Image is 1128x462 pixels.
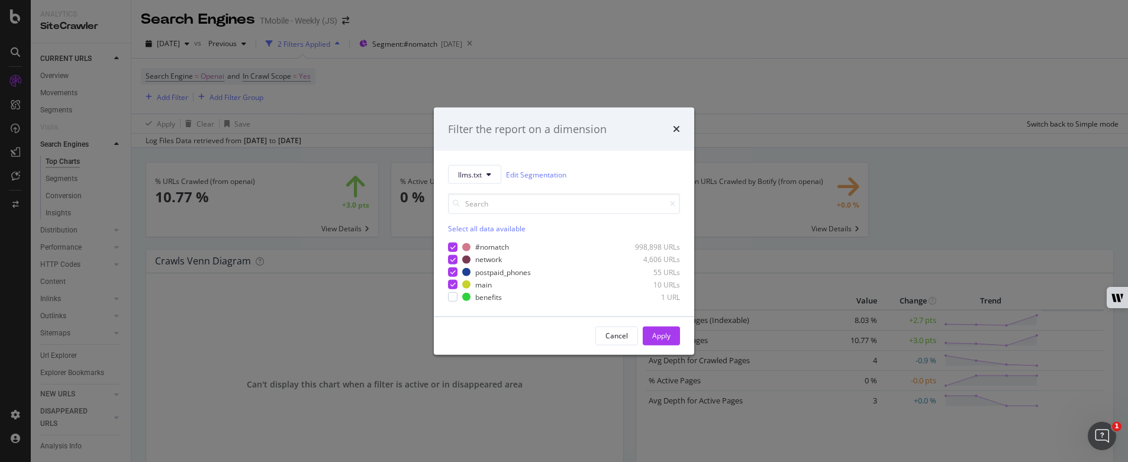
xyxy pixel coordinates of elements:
div: Apply [652,331,671,341]
div: 55 URLs [622,267,680,277]
iframe: Intercom live chat [1088,422,1116,450]
div: 4,606 URLs [622,254,680,264]
div: benefits [475,292,502,302]
div: postpaid_phones [475,267,531,277]
div: network [475,254,502,264]
div: times [673,121,680,137]
span: 1 [1112,422,1121,431]
div: Filter the report on a dimension [448,121,607,137]
div: 998,898 URLs [622,242,680,252]
button: Apply [643,327,680,345]
button: llms.txt [448,165,501,184]
div: 10 URLs [622,279,680,289]
div: #nomatch [475,242,509,252]
div: 1 URL [622,292,680,302]
div: modal [434,107,694,355]
span: llms.txt [458,169,482,179]
div: main [475,279,492,289]
div: Cancel [605,331,628,341]
div: Select all data available [448,224,680,234]
button: Cancel [595,327,638,345]
a: Edit Segmentation [506,168,566,180]
input: Search [448,193,680,214]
